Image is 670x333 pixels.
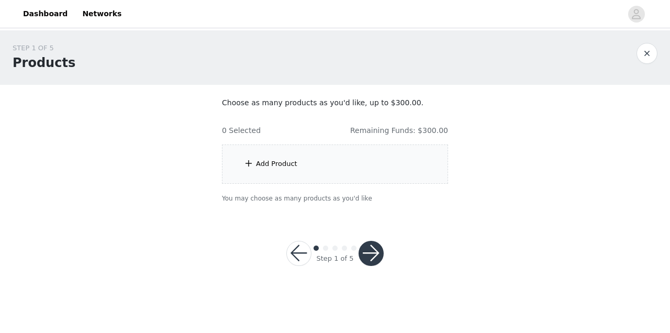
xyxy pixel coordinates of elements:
p: Choose as many products as you'd like, up to $300.00. [222,97,448,108]
h1: Products [13,53,75,72]
div: Step 1 of 5 [316,253,353,264]
a: Networks [76,2,128,26]
div: STEP 1 OF 5 [13,43,75,53]
div: Add Product [256,159,297,169]
h4: 0 Selected [222,125,261,136]
a: Dashboard [17,2,74,26]
p: You may choose as many products as you'd like [222,194,448,203]
h4: Remaining Funds: $300.00 [350,125,448,136]
div: avatar [631,6,641,23]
